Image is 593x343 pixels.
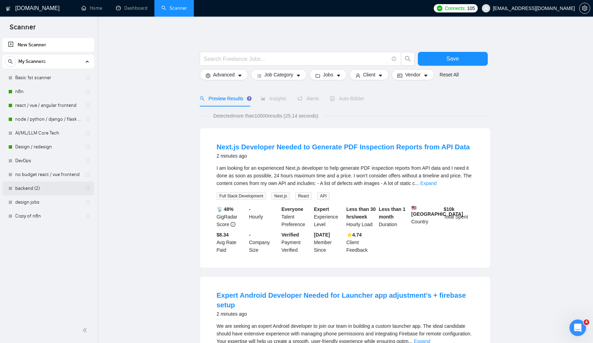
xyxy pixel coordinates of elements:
a: Expert Android Developer Needed for Launcher app adjustment's + firebase setup [217,291,466,309]
div: Experience Level [313,205,345,228]
span: caret-down [336,73,341,78]
img: logo [6,3,11,14]
span: API [317,192,329,200]
span: holder [85,117,91,122]
span: info-circle [392,57,396,61]
div: Company Size [248,231,280,254]
div: Avg Rate Paid [215,231,248,254]
div: Tooltip anchor [246,95,252,102]
img: 🇺🇸 [412,205,416,210]
a: Next.js Developer Needed to Generate PDF Inspection Reports from API Data [217,143,470,151]
button: search [5,56,16,67]
span: search [200,96,205,101]
span: Alerts [297,96,319,101]
b: Expert [314,206,329,212]
div: 2 minutes ago [217,310,474,318]
span: bars [257,73,262,78]
span: Vendor [405,71,420,78]
span: Detected more than 10000 results (25.14 seconds) [208,112,323,120]
span: user [484,6,488,11]
a: react / vue / angular frontend [15,99,81,112]
button: search [401,52,415,66]
button: idcardVendorcaret-down [392,69,434,80]
span: Auto Bidder [330,96,364,101]
a: homeHome [81,5,102,11]
b: - [249,206,251,212]
a: dashboardDashboard [116,5,147,11]
span: My Scanners [18,55,46,68]
span: setting [206,73,210,78]
a: searchScanner [161,5,187,11]
span: Next.js [271,192,290,200]
b: $8.34 [217,232,229,238]
div: Total Spent [442,205,475,228]
div: Hourly [248,205,280,228]
a: setting [579,6,590,11]
a: no budget react / vue frontend [15,168,81,182]
b: [DATE] [314,232,330,238]
b: 📡 48% [217,206,234,212]
b: [GEOGRAPHIC_DATA] [411,205,463,217]
button: settingAdvancedcaret-down [200,69,248,80]
span: search [5,59,16,64]
div: 2 minutes ago [217,152,470,160]
div: Payment Verified [280,231,313,254]
img: upwork-logo.png [437,6,442,11]
a: Basic 1st scanner [15,71,81,85]
span: 105 [467,4,475,12]
span: holder [85,89,91,94]
span: robot [330,96,335,101]
span: holder [85,75,91,81]
div: Hourly Load [345,205,378,228]
span: area-chart [261,96,266,101]
span: Job Category [264,71,293,78]
b: - [249,232,251,238]
a: Expand [420,180,437,186]
a: New Scanner [8,38,89,52]
div: Country [410,205,442,228]
input: Search Freelance Jobs... [204,55,389,63]
span: caret-down [378,73,383,78]
div: Talent Preference [280,205,313,228]
b: Less than 30 hrs/week [347,206,376,220]
span: Jobs [323,71,333,78]
b: Verified [281,232,299,238]
span: holder [85,144,91,150]
span: idcard [397,73,402,78]
span: holder [85,213,91,219]
b: $ 10k [444,206,455,212]
span: Full Stack Development [217,192,266,200]
span: double-left [82,327,89,334]
span: React [295,192,312,200]
b: ⭐️ 4.74 [347,232,362,238]
div: Client Feedback [345,231,378,254]
li: My Scanners [2,55,94,223]
span: user [356,73,360,78]
div: Duration [377,205,410,228]
span: caret-down [296,73,301,78]
span: 4 [584,319,589,325]
b: Less than 1 month [379,206,405,220]
button: setting [579,3,590,14]
b: Everyone [281,206,303,212]
a: n8n [15,85,81,99]
button: userClientcaret-down [350,69,389,80]
a: design jobs [15,195,81,209]
span: holder [85,172,91,177]
button: barsJob Categorycaret-down [251,69,307,80]
span: holder [85,103,91,108]
a: node / python / django / flask / ruby / backend [15,112,81,126]
span: ... [415,180,419,186]
span: holder [85,130,91,136]
li: New Scanner [2,38,94,52]
span: Connects: [445,4,466,12]
a: AI/ML/LLM Core Tech [15,126,81,140]
span: search [401,56,414,62]
span: Insights [261,96,286,101]
span: I am looking for an experienced Next.js developer to help generate PDF inspection reports from AP... [217,165,472,186]
button: folderJobscaret-down [309,69,347,80]
a: Copy of n8n [15,209,81,223]
a: Reset All [440,71,459,78]
span: Client [363,71,376,78]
